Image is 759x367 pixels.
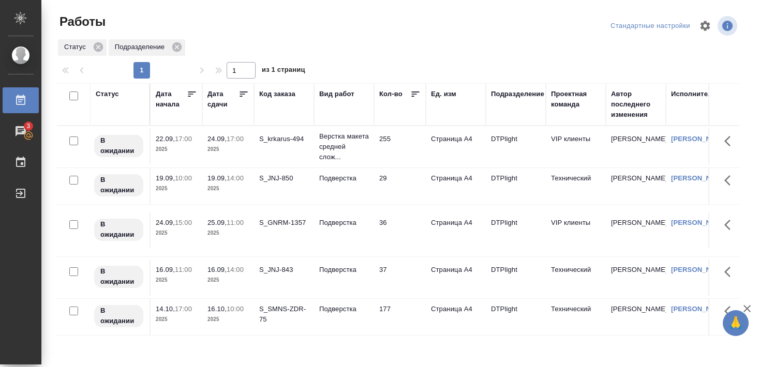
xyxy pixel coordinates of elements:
button: Здесь прячутся важные кнопки [718,299,743,324]
span: 3 [20,121,36,131]
p: 16.09, [156,266,175,273]
p: В ожидании [100,266,137,287]
p: 2025 [156,228,197,238]
p: Подразделение [115,42,168,52]
td: Страница А4 [426,259,486,296]
td: VIP клиенты [546,129,606,165]
p: 14:00 [227,174,244,182]
span: Работы [57,13,106,30]
p: 17:00 [175,305,192,313]
a: 3 [3,118,39,144]
td: DTPlight [486,168,546,204]
p: 2025 [207,144,249,155]
div: Ед. изм [431,89,456,99]
td: Технический [546,259,606,296]
td: Страница А4 [426,299,486,335]
p: 2025 [156,144,197,155]
span: Посмотреть информацию [718,16,739,36]
td: DTPlight [486,259,546,296]
a: [PERSON_NAME] [671,174,728,182]
div: split button [608,18,693,34]
a: [PERSON_NAME] [671,219,728,226]
p: Верстка макета средней слож... [319,131,369,162]
div: S_krkarus-494 [259,134,309,144]
div: Проектная команда [551,89,601,110]
td: [PERSON_NAME] [606,168,666,204]
div: S_SMNS-ZDR-75 [259,304,309,325]
td: VIP клиенты [546,212,606,249]
div: Исполнитель [671,89,717,99]
p: 17:00 [175,135,192,143]
td: Технический [546,299,606,335]
td: 177 [374,299,426,335]
button: 🙏 [723,310,749,336]
span: Настроить таблицу [693,13,718,38]
td: 29 [374,168,426,204]
p: 2025 [156,275,197,285]
td: Страница А4 [426,168,486,204]
div: S_GNRM-1357 [259,218,309,228]
p: 2025 [207,275,249,285]
p: 24.09, [207,135,227,143]
p: 2025 [207,228,249,238]
p: Подверстка [319,173,369,183]
td: 255 [374,129,426,165]
td: [PERSON_NAME] [606,259,666,296]
p: В ожидании [100,135,137,156]
p: 14:00 [227,266,244,273]
p: Подверстка [319,265,369,275]
p: 19.09, [156,174,175,182]
p: 16.09, [207,266,227,273]
td: [PERSON_NAME] [606,299,666,335]
div: Дата сдачи [207,89,239,110]
td: [PERSON_NAME] [606,129,666,165]
button: Здесь прячутся важные кнопки [718,259,743,284]
p: 11:00 [175,266,192,273]
div: Вид работ [319,89,354,99]
p: В ожидании [100,305,137,326]
td: DTPlight [486,129,546,165]
p: 11:00 [227,219,244,226]
p: 17:00 [227,135,244,143]
div: Исполнитель назначен, приступать к работе пока рано [93,218,144,242]
p: 22.09, [156,135,175,143]
div: Исполнитель назначен, приступать к работе пока рано [93,134,144,158]
p: 10:00 [175,174,192,182]
div: Автор последнего изменения [611,89,661,120]
td: [PERSON_NAME] [606,212,666,249]
button: Здесь прячутся важные кнопки [718,129,743,154]
td: DTPlight [486,212,546,249]
p: 24.09, [156,219,175,226]
p: 16.10, [207,305,227,313]
button: Здесь прячутся важные кнопки [718,168,743,193]
div: Исполнитель назначен, приступать к работе пока рано [93,173,144,197]
span: из 1 страниц [262,64,305,79]
p: Подверстка [319,304,369,314]
div: Подразделение [491,89,544,99]
button: Здесь прячутся важные кнопки [718,212,743,237]
p: 2025 [156,183,197,194]
span: 🙏 [727,312,745,334]
p: Статус [64,42,90,52]
div: Статус [58,39,107,56]
td: Страница А4 [426,129,486,165]
p: 10:00 [227,305,244,313]
div: S_JNJ-850 [259,173,309,183]
div: Кол-во [379,89,403,99]
a: [PERSON_NAME] [671,266,728,273]
a: [PERSON_NAME] [671,135,728,143]
div: Статус [96,89,119,99]
p: 2025 [156,314,197,325]
div: Код заказа [259,89,295,99]
p: 2025 [207,183,249,194]
td: 37 [374,259,426,296]
p: 15:00 [175,219,192,226]
a: [PERSON_NAME] [671,305,728,313]
p: В ожидании [100,175,137,195]
p: В ожидании [100,219,137,240]
p: 2025 [207,314,249,325]
div: Подразделение [109,39,185,56]
p: 14.10, [156,305,175,313]
div: Дата начала [156,89,187,110]
div: Исполнитель назначен, приступать к работе пока рано [93,304,144,328]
